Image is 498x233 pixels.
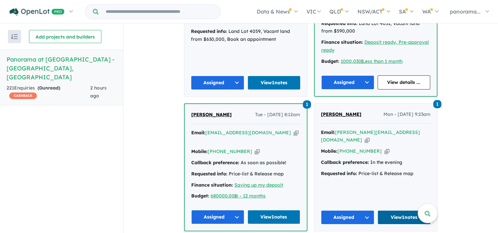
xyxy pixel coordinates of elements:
a: View1notes [378,210,431,224]
span: 1 [433,100,441,108]
span: panorama... [450,8,481,15]
strong: Requested info: [321,170,357,176]
span: [PERSON_NAME] [191,112,232,117]
div: Land Lot 4059, Vacant land from $630,000, Book an appointment [191,28,301,43]
a: 6 - 12 months [236,193,266,199]
button: Copy [255,148,260,155]
a: View details ... [378,75,431,90]
div: | [321,58,430,65]
strong: Requested info: [191,171,227,177]
span: 0 [39,85,42,91]
img: Openlot PRO Logo White [10,8,65,16]
a: View1notes [248,76,301,90]
img: sort.svg [11,34,18,39]
button: Copy [384,148,389,155]
div: Price-list & Release map [191,170,300,178]
strong: Finance situation: [191,182,233,188]
h5: Panorama at [GEOGRAPHIC_DATA] - [GEOGRAPHIC_DATA] , [GEOGRAPHIC_DATA] [7,55,117,82]
strong: Requested info: [191,28,227,34]
span: [PERSON_NAME] [321,111,361,117]
span: Tue - [DATE] 8:12am [255,111,300,119]
a: [PHONE_NUMBER] [337,148,382,154]
span: 2 hours ago [90,85,106,99]
button: Assigned [191,210,244,224]
input: Try estate name, suburb, builder or developer [100,5,219,19]
div: As soon as possible! [191,159,300,167]
span: CASHBACK [9,92,37,99]
a: [PERSON_NAME] [191,111,232,119]
strong: Email: [321,129,335,135]
span: Mon - [DATE] 9:23am [383,111,431,118]
a: [PERSON_NAME][EMAIL_ADDRESS][DOMAIN_NAME] [321,129,420,143]
div: In the evening [321,159,431,167]
a: [PHONE_NUMBER] [208,148,252,154]
a: 1 [433,99,441,108]
div: Price-list & Release map [321,170,431,178]
button: Assigned [321,75,374,90]
strong: Mobile: [191,148,208,154]
a: 1 [303,100,311,109]
a: [PERSON_NAME] [321,111,361,118]
div: | [191,192,300,200]
button: Assigned [321,210,374,224]
strong: Email: [191,130,205,136]
a: [EMAIL_ADDRESS][DOMAIN_NAME] [205,130,291,136]
button: Copy [365,137,370,143]
strong: Budget: [321,58,339,64]
a: Saving up my deposit [234,182,283,188]
strong: Finance situation: [321,39,363,45]
strong: Callback preference: [191,160,239,166]
strong: Callback preference: [321,159,369,165]
button: Add projects and builders [29,30,101,43]
a: 680000.00 [211,193,235,199]
a: Deposit ready, Pre-approval ready [321,39,429,53]
div: 221 Enquir ies [7,84,90,100]
button: Assigned [191,76,244,90]
a: View1notes [248,210,301,224]
strong: Requested info: [321,20,357,26]
strong: ( unread) [38,85,60,91]
strong: Mobile: [321,148,337,154]
strong: Budget: [191,193,209,199]
button: Copy [294,129,299,136]
a: 1000,030 [341,58,361,64]
a: Less than 1 month [362,58,403,64]
div: Land Lot 4031, Vacant land from $590,000 [321,20,430,36]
